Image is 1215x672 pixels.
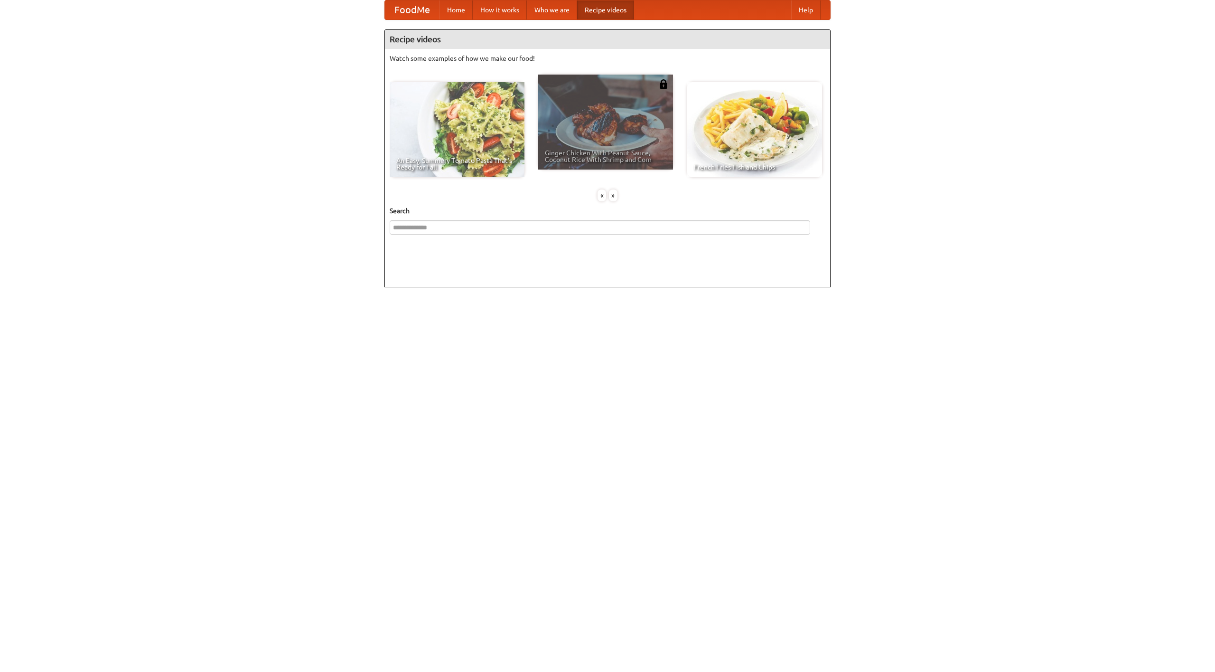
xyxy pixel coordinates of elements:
[473,0,527,19] a: How it works
[439,0,473,19] a: Home
[609,189,617,201] div: »
[390,54,825,63] p: Watch some examples of how we make our food!
[791,0,821,19] a: Help
[577,0,634,19] a: Recipe videos
[687,82,822,177] a: French Fries Fish and Chips
[385,0,439,19] a: FoodMe
[385,30,830,49] h4: Recipe videos
[598,189,606,201] div: «
[396,157,518,170] span: An Easy, Summery Tomato Pasta That's Ready for Fall
[527,0,577,19] a: Who we are
[390,82,524,177] a: An Easy, Summery Tomato Pasta That's Ready for Fall
[694,164,815,170] span: French Fries Fish and Chips
[659,79,668,89] img: 483408.png
[390,206,825,216] h5: Search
